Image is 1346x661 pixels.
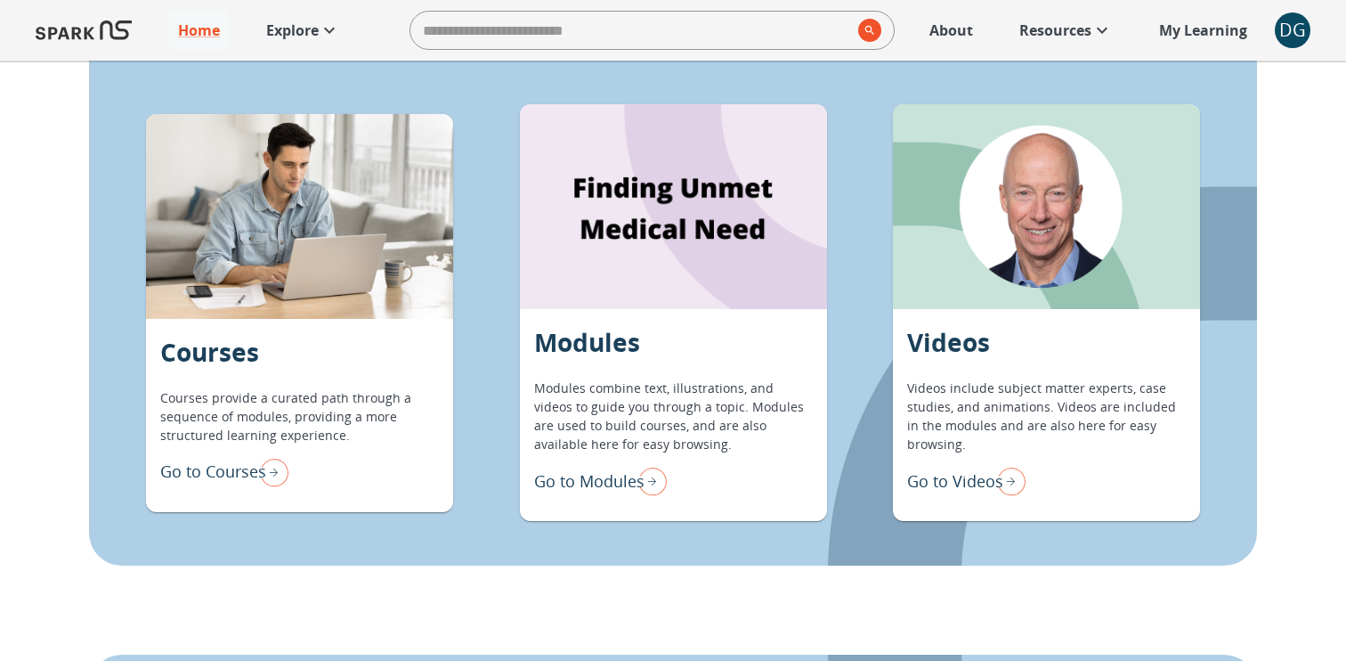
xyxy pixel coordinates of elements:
p: Courses [160,333,259,371]
p: Videos include subject matter experts, case studies, and animations. Videos are included in the m... [907,379,1186,453]
div: DG [1275,12,1310,48]
a: Home [169,11,229,50]
a: Resources [1010,11,1122,50]
p: Courses provide a curated path through a sequence of modules, providing a more structured learnin... [160,388,439,445]
div: Videos [893,104,1200,309]
img: right arrow [990,462,1026,500]
p: Go to Videos [907,469,1003,494]
img: right arrow [253,453,288,491]
div: Courses [146,114,453,319]
button: search [851,12,881,49]
a: Explore [257,11,349,50]
p: Videos [907,323,990,361]
p: About [929,20,973,41]
a: About [920,11,982,50]
p: Home [178,20,220,41]
img: right arrow [631,462,667,500]
div: Modules [520,104,827,309]
p: Modules [534,323,640,361]
p: My Learning [1159,20,1247,41]
p: Resources [1019,20,1091,41]
p: Go to Courses [160,460,266,484]
a: My Learning [1150,11,1257,50]
img: Logo of SPARK at Stanford [36,9,132,52]
button: account of current user [1275,12,1310,48]
p: Modules combine text, illustrations, and videos to guide you through a topic. Modules are used to... [534,379,813,453]
p: Explore [266,20,319,41]
div: Go to Modules [534,462,667,500]
div: Go to Videos [907,462,1026,500]
p: Go to Modules [534,469,645,494]
div: Go to Courses [160,453,288,491]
